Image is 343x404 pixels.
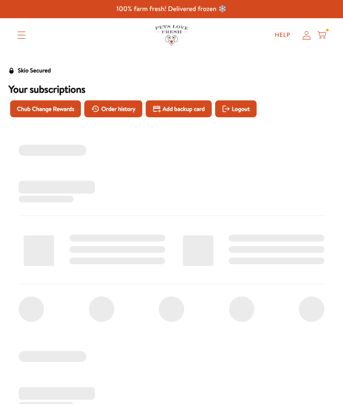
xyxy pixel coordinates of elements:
[268,27,297,44] a: Help
[8,66,51,83] a: Skio Secured
[232,104,249,113] span: Logout
[159,296,184,322] span: ‌
[17,104,74,113] span: Chub Change Rewards
[19,145,86,156] span: ‌
[229,296,254,322] span: ‌
[19,387,95,400] span: ‌
[229,257,324,264] span: ‌
[10,100,81,117] button: Chub Change Rewards
[84,100,142,117] button: Order history
[229,246,324,253] span: ‌
[19,351,86,362] span: ‌
[69,257,165,264] span: ‌
[89,296,114,322] span: ‌
[19,296,44,322] span: ‌
[19,196,74,202] span: ‌
[69,246,165,253] span: ‌
[101,104,136,113] span: Order history
[69,235,165,241] span: ‌
[155,25,188,45] img: Pets Love Fresh
[24,235,54,266] span: ‌
[146,100,212,117] button: Add backup card
[11,25,33,46] summary: Translation missing: en.sections.header.menu
[229,235,324,241] span: ‌
[183,235,213,266] span: ‌
[163,104,205,113] span: Add backup card
[19,181,95,194] span: ‌
[18,66,51,76] div: Skio Secured
[299,296,324,322] span: ‌
[8,68,14,74] svg: Security
[8,83,335,95] h3: Your subscriptions
[215,100,257,117] button: Logout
